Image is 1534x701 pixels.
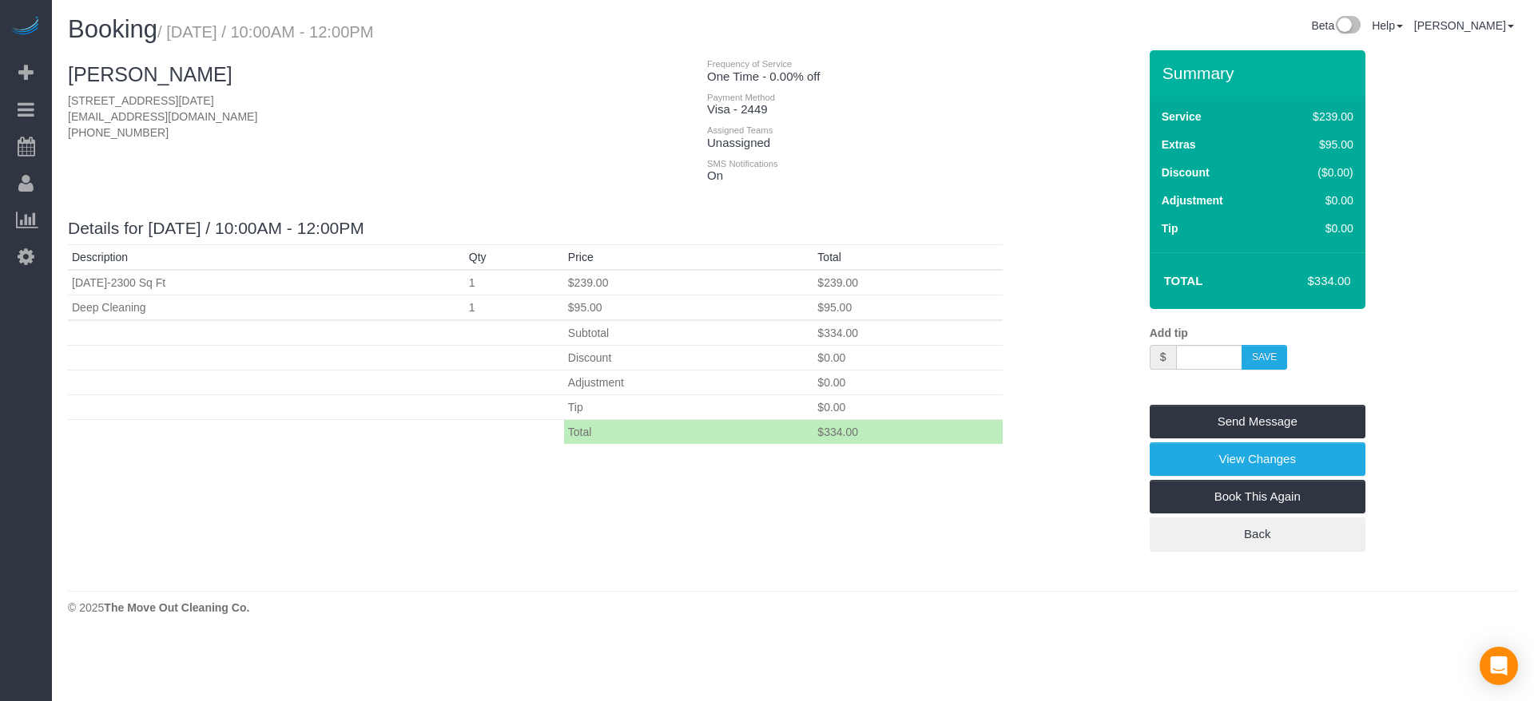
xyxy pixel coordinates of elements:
small: SMS Notifications [707,159,778,168]
h3: Summary [1162,64,1357,82]
a: View Changes [1150,442,1365,476]
span: $0.00 [817,351,845,364]
div: ($0.00) [1279,164,1353,180]
th: Description [68,244,465,270]
span: One Time - 0.00% off [707,69,820,83]
td: $0.00 [813,394,1003,419]
button: SAVE [1242,345,1287,370]
th: Price [564,244,814,270]
td: $239.00 [564,270,814,295]
div: $0.00 [1279,220,1353,236]
td: $334.00 [813,419,1003,444]
img: New interface [1334,16,1361,37]
h4: Unassigned [707,123,1003,149]
label: Adjustment [1162,192,1223,208]
a: [PERSON_NAME] [1414,19,1514,32]
td: Adjustment [564,370,814,394]
td: Discount [564,345,814,370]
div: $95.00 [1279,137,1353,152]
td: 1 [465,270,564,295]
label: Add tip [1150,325,1188,341]
td: Deep Cleaning [68,295,465,320]
span: Booking [68,15,157,43]
small: / [DATE] / 10:00AM - 12:00PM [157,23,374,41]
div: Open Intercom Messenger [1480,647,1518,685]
th: Total [813,244,1003,270]
a: Book This Again [1150,480,1365,513]
label: Service [1162,109,1202,125]
h2: [PERSON_NAME] [68,64,603,86]
img: Automaid Logo [10,16,42,38]
label: Extras [1162,137,1196,152]
h3: Details for [DATE] / 10:00AM - 12:00PM [68,219,1003,237]
a: Beta [1311,19,1361,32]
h4: $334.00 [1260,275,1351,288]
td: $0.00 [813,370,1003,394]
label: Tip [1162,220,1178,236]
a: Help [1372,19,1403,32]
strong: The Move Out Cleaning Co. [104,601,249,614]
td: 1 [465,295,564,320]
td: $334.00 [813,320,1003,346]
small: Assigned Teams [707,125,773,135]
th: Qty [465,244,564,270]
td: $95.00 [813,295,1003,320]
h4: Visa - 2449 [707,90,1003,117]
label: Discount [1162,164,1210,180]
td: [DATE]-2300 Sq Ft [68,270,465,295]
td: Tip [564,394,814,419]
td: $95.00 [564,295,814,320]
a: Send Message [1150,405,1365,438]
div: © 2025 [68,600,1518,616]
small: Frequency of Service [707,59,792,69]
td: $239.00 [813,270,1003,295]
span: $ [1150,345,1176,370]
small: Payment Method [707,93,775,102]
div: $239.00 [1279,109,1353,125]
h4: On [707,156,1003,183]
strong: Total [1164,274,1203,287]
div: $0.00 [1279,192,1353,208]
td: Total [564,419,814,444]
td: Subtotal [564,320,814,346]
p: [STREET_ADDRESS][DATE] [EMAIL_ADDRESS][DOMAIN_NAME] [PHONE_NUMBER] [68,93,603,141]
a: Back [1150,517,1365,551]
